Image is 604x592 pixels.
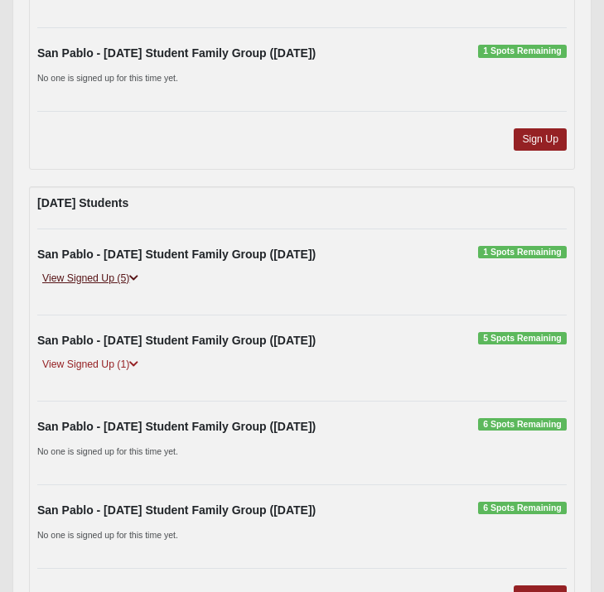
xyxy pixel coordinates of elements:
[478,502,567,515] span: 6 Spots Remaining
[514,128,567,151] a: Sign Up
[478,332,567,345] span: 5 Spots Remaining
[37,530,178,540] small: No one is signed up for this time yet.
[478,246,567,259] span: 1 Spots Remaining
[37,446,178,456] small: No one is signed up for this time yet.
[37,420,316,433] strong: San Pablo - [DATE] Student Family Group ([DATE])
[478,418,567,431] span: 6 Spots Remaining
[37,356,143,373] a: View Signed Up (1)
[37,73,178,83] small: No one is signed up for this time yet.
[37,196,128,209] strong: [DATE] Students
[478,45,567,58] span: 1 Spots Remaining
[37,270,143,287] a: View Signed Up (5)
[37,46,316,60] strong: San Pablo - [DATE] Student Family Group ([DATE])
[37,503,316,517] strong: San Pablo - [DATE] Student Family Group ([DATE])
[37,248,316,261] strong: San Pablo - [DATE] Student Family Group ([DATE])
[37,334,316,347] strong: San Pablo - [DATE] Student Family Group ([DATE])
